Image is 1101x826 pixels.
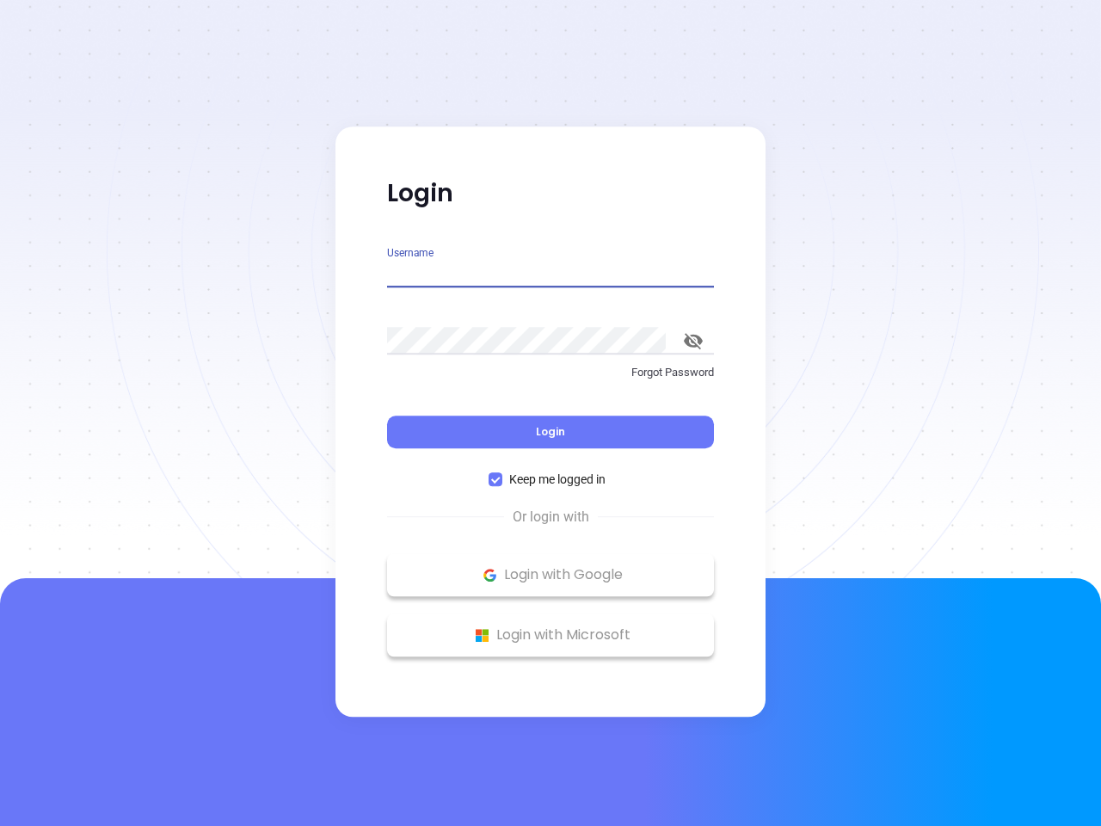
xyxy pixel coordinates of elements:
[387,178,714,209] p: Login
[387,364,714,395] a: Forgot Password
[396,622,705,648] p: Login with Microsoft
[536,424,565,439] span: Login
[471,625,493,646] img: Microsoft Logo
[387,553,714,596] button: Google Logo Login with Google
[504,507,598,527] span: Or login with
[387,416,714,448] button: Login
[387,613,714,656] button: Microsoft Logo Login with Microsoft
[387,364,714,381] p: Forgot Password
[479,564,501,586] img: Google Logo
[396,562,705,588] p: Login with Google
[673,320,714,361] button: toggle password visibility
[502,470,612,489] span: Keep me logged in
[387,248,434,258] label: Username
